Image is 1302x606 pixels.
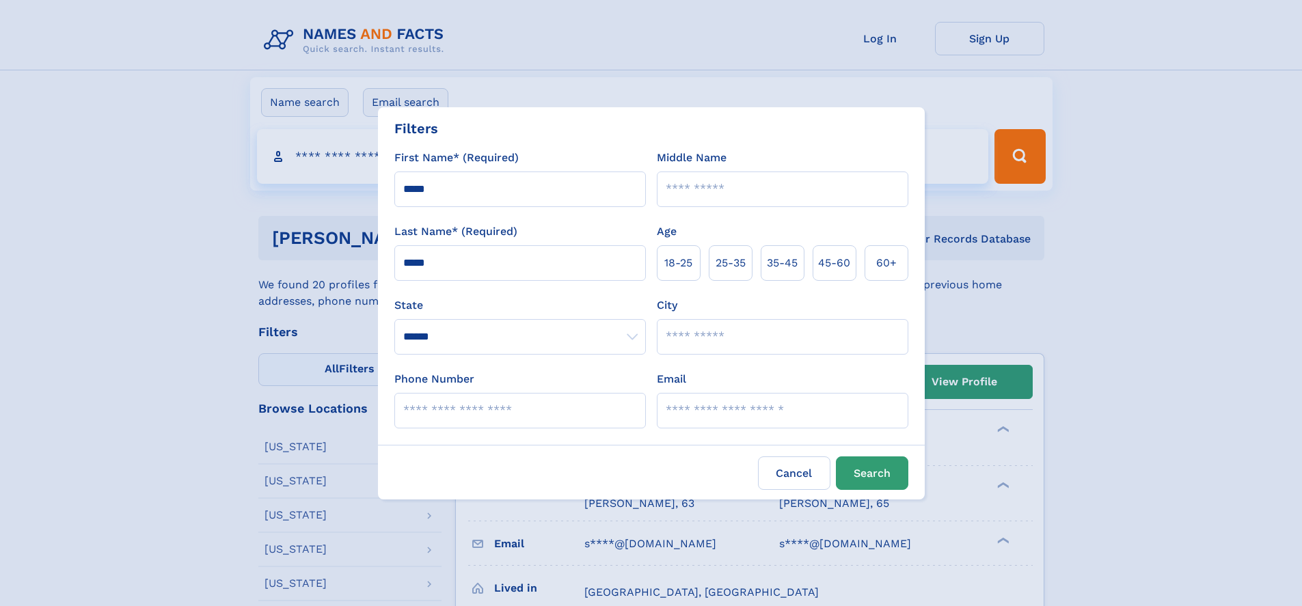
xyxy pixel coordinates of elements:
label: Middle Name [657,150,727,166]
label: City [657,297,677,314]
span: 25‑35 [716,255,746,271]
label: Email [657,371,686,387]
span: 60+ [876,255,897,271]
span: 45‑60 [818,255,850,271]
label: Cancel [758,456,830,490]
label: State [394,297,646,314]
label: Last Name* (Required) [394,223,517,240]
span: 35‑45 [767,255,798,271]
label: Phone Number [394,371,474,387]
div: Filters [394,118,438,139]
label: First Name* (Required) [394,150,519,166]
span: 18‑25 [664,255,692,271]
label: Age [657,223,677,240]
button: Search [836,456,908,490]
